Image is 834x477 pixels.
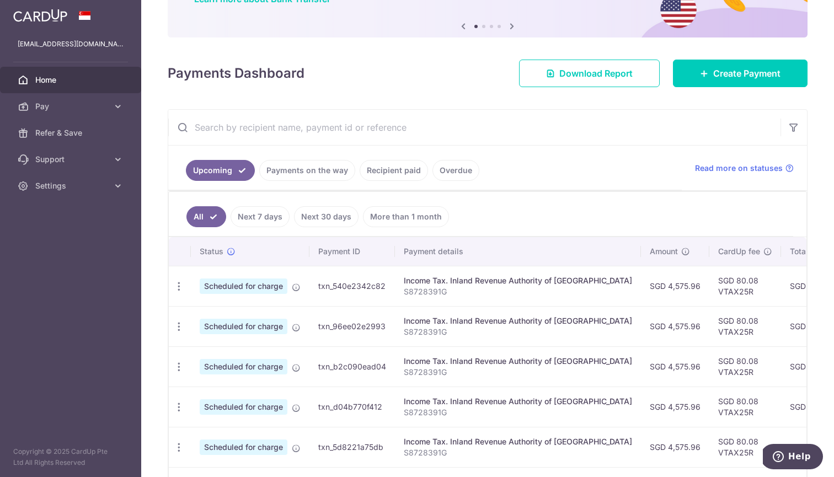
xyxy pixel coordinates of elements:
a: Overdue [432,160,479,181]
a: Create Payment [673,60,808,87]
p: S8728391G [404,367,632,378]
p: S8728391G [404,447,632,458]
td: SGD 4,575.96 [641,427,709,467]
iframe: Opens a widget where you can find more information [763,444,823,471]
td: SGD 80.08 VTAX25R [709,306,781,346]
span: Scheduled for charge [200,440,287,455]
div: Income Tax. Inland Revenue Authority of [GEOGRAPHIC_DATA] [404,275,632,286]
span: Support [35,154,108,165]
span: Total amt. [790,246,826,257]
td: SGD 4,575.96 [641,387,709,427]
span: Scheduled for charge [200,399,287,415]
a: Recipient paid [360,160,428,181]
p: S8728391G [404,326,632,337]
td: txn_5d8221a75db [309,427,395,467]
a: Upcoming [186,160,255,181]
span: Download Report [559,67,633,80]
span: Scheduled for charge [200,359,287,374]
td: SGD 80.08 VTAX25R [709,346,781,387]
span: CardUp fee [718,246,760,257]
span: Home [35,74,108,85]
span: Settings [35,180,108,191]
span: Refer & Save [35,127,108,138]
a: Download Report [519,60,660,87]
span: Read more on statuses [695,163,783,174]
a: Next 30 days [294,206,359,227]
td: SGD 80.08 VTAX25R [709,387,781,427]
a: Next 7 days [231,206,290,227]
span: Scheduled for charge [200,278,287,294]
th: Payment ID [309,237,395,266]
td: SGD 80.08 VTAX25R [709,266,781,306]
td: SGD 80.08 VTAX25R [709,427,781,467]
a: Payments on the way [259,160,355,181]
span: Pay [35,101,108,112]
p: [EMAIL_ADDRESS][DOMAIN_NAME] [18,39,124,50]
h4: Payments Dashboard [168,63,304,83]
td: txn_540e2342c82 [309,266,395,306]
a: Read more on statuses [695,163,794,174]
p: S8728391G [404,286,632,297]
span: Create Payment [713,67,780,80]
td: SGD 4,575.96 [641,266,709,306]
div: Income Tax. Inland Revenue Authority of [GEOGRAPHIC_DATA] [404,396,632,407]
td: txn_d04b770f412 [309,387,395,427]
td: SGD 4,575.96 [641,346,709,387]
span: Amount [650,246,678,257]
td: txn_96ee02e2993 [309,306,395,346]
td: SGD 4,575.96 [641,306,709,346]
div: Income Tax. Inland Revenue Authority of [GEOGRAPHIC_DATA] [404,356,632,367]
td: txn_b2c090ead04 [309,346,395,387]
a: All [186,206,226,227]
span: Scheduled for charge [200,319,287,334]
a: More than 1 month [363,206,449,227]
p: S8728391G [404,407,632,418]
span: Status [200,246,223,257]
div: Income Tax. Inland Revenue Authority of [GEOGRAPHIC_DATA] [404,436,632,447]
img: CardUp [13,9,67,22]
input: Search by recipient name, payment id or reference [168,110,780,145]
div: Income Tax. Inland Revenue Authority of [GEOGRAPHIC_DATA] [404,315,632,326]
th: Payment details [395,237,641,266]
